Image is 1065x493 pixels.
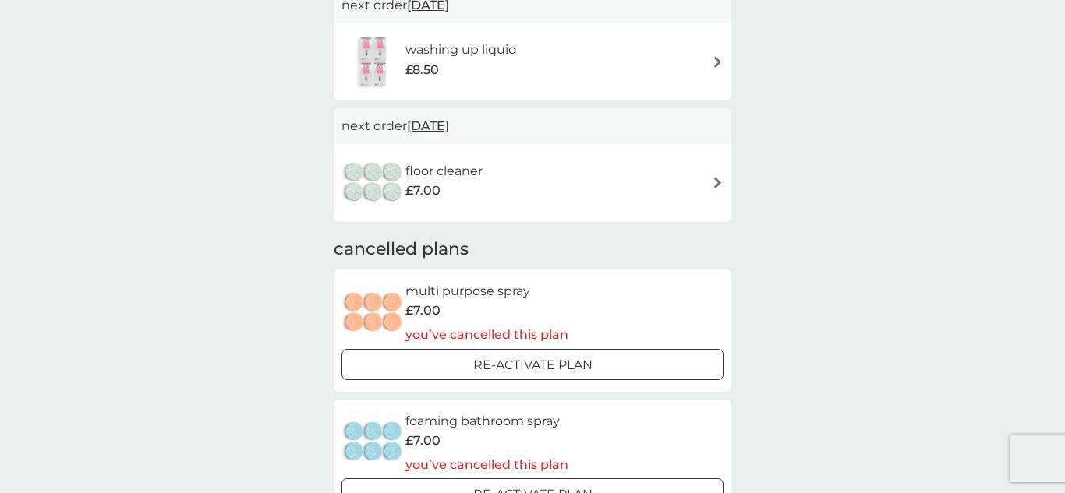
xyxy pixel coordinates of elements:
span: £7.00 [405,431,441,451]
img: foaming bathroom spray [341,415,405,470]
h6: multi purpose spray [405,281,568,301]
span: £7.00 [405,301,441,321]
img: multi purpose spray [341,286,405,340]
button: Re-activate Plan [341,349,724,380]
h2: cancelled plans [334,238,731,262]
img: arrow right [712,177,724,188]
p: Re-activate Plan [473,355,593,375]
p: you’ve cancelled this plan [405,455,568,475]
img: washing up liquid [341,34,405,89]
p: next order [341,116,724,136]
span: £8.50 [405,60,439,80]
img: arrow right [712,56,724,68]
p: you’ve cancelled this plan [405,325,568,345]
span: £7.00 [405,181,441,201]
span: [DATE] [407,111,449,141]
h6: floor cleaner [405,161,483,181]
h6: foaming bathroom spray [405,411,568,431]
h6: washing up liquid [405,40,517,60]
img: floor cleaner [341,156,405,210]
